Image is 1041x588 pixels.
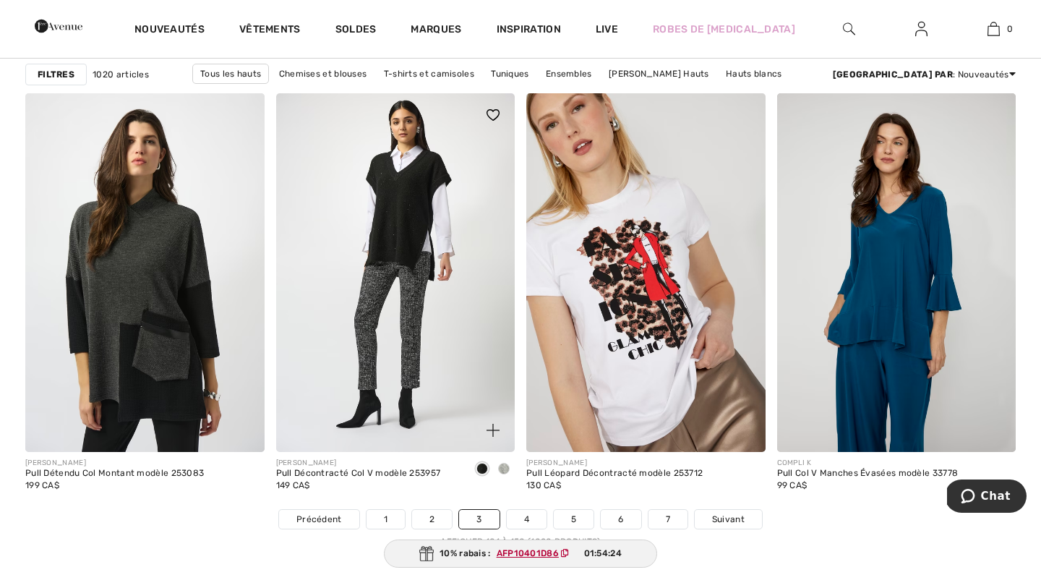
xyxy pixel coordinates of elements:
div: [PERSON_NAME] [25,458,204,469]
a: Nouveautés [134,23,205,38]
span: 01:54:24 [584,547,622,560]
div: [PERSON_NAME] [276,458,441,469]
a: Chemises et blouses [272,64,374,83]
a: Tuniques [484,64,536,83]
div: : Nouveautés [833,68,1016,81]
div: Pull Décontracté Col V modèle 253957 [276,469,441,479]
a: Suivant [695,510,762,529]
a: Soldes [335,23,377,38]
div: Grey 163 [493,458,515,482]
a: Vêtements [239,23,301,38]
a: Précédent [279,510,359,529]
img: recherche [843,20,855,38]
span: 199 CA$ [25,480,59,490]
div: Pull Col V Manches Évasées modèle 33778 [777,469,959,479]
ins: AFP10401D86 [497,548,559,558]
span: 0 [1007,22,1013,35]
a: Pull Décontracté Col V modèle 253957. Noir [276,93,515,452]
a: Hauts blancs [719,64,789,83]
nav: Page navigation [25,509,1016,548]
a: 1 [367,510,405,529]
span: 149 CA$ [276,480,310,490]
img: 1ère Avenue [35,12,82,41]
a: Marques [411,23,461,38]
div: Black [471,458,493,482]
a: 6 [601,510,641,529]
a: Ensembles [539,64,599,83]
img: Pull Col V Manches Évasées modèle 33778. Teal [777,93,1016,452]
strong: Filtres [38,68,74,81]
img: Gift.svg [419,546,434,561]
a: T-shirts et camisoles [377,64,481,83]
div: [PERSON_NAME] [526,458,703,469]
a: Live [596,22,618,37]
a: 4 [507,510,547,529]
a: Se connecter [904,20,939,38]
a: Hauts noirs [400,84,464,103]
span: Précédent [296,513,342,526]
span: Inspiration [497,23,561,38]
img: Pull Détendu Col Montant modèle 253083. Gris/Noir [25,93,265,452]
strong: [GEOGRAPHIC_DATA] par [833,69,953,80]
a: 7 [648,510,687,529]
span: Suivant [712,513,745,526]
span: 1020 articles [93,68,149,81]
img: heart_black_full.svg [487,109,500,121]
span: 99 CA$ [777,480,807,490]
a: Hauts [PERSON_NAME] [466,84,581,103]
span: 130 CA$ [526,480,561,490]
a: Tous les hauts [192,64,269,84]
a: Robes de [MEDICAL_DATA] [653,22,795,37]
a: 5 [554,510,594,529]
div: Afficher 101 à 150 (1020 produits) [25,535,1016,548]
a: 2 [412,510,452,529]
img: plus_v2.svg [487,424,500,437]
iframe: Ouvre un widget dans lequel vous pouvez chatter avec l’un de nos agents [947,480,1027,516]
a: [PERSON_NAME] Hauts [601,64,716,83]
img: Pull Léopard Décontracté modèle 253712. Blanc [526,93,766,452]
div: Pull Détendu Col Montant modèle 253083 [25,469,204,479]
img: Mon panier [988,20,1000,38]
div: 10% rabais : [384,540,657,568]
div: COMPLI K [777,458,959,469]
a: 3 [459,510,499,529]
div: Pull Léopard Décontracté modèle 253712 [526,469,703,479]
a: 0 [958,20,1029,38]
img: Mes infos [915,20,928,38]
